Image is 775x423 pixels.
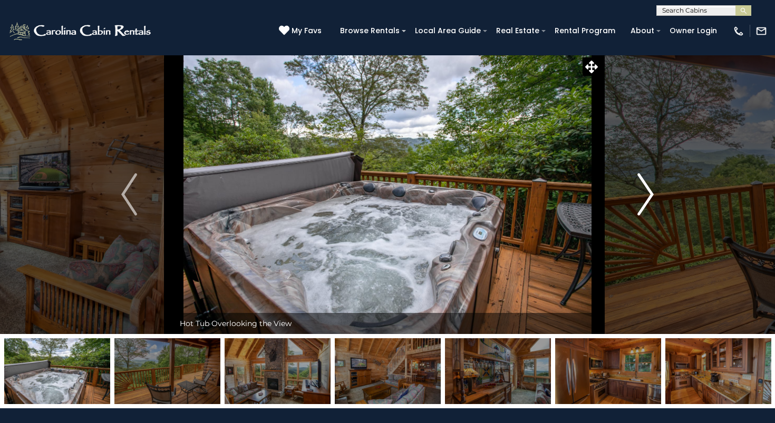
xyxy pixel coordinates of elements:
img: 163267542 [225,338,331,404]
img: phone-regular-white.png [733,25,744,37]
a: Real Estate [491,23,545,39]
button: Next [600,55,691,334]
img: 163267541 [114,338,220,404]
button: Previous [84,55,175,334]
img: 163267516 [665,338,771,404]
img: 163267512 [4,338,110,404]
img: arrow [638,173,654,215]
img: 163267514 [445,338,551,404]
div: Hot Tub Overlooking the View [175,313,601,334]
a: Local Area Guide [410,23,486,39]
a: Owner Login [664,23,722,39]
img: 163267515 [555,338,661,404]
a: My Favs [279,25,324,37]
img: 163267513 [335,338,441,404]
img: arrow [121,173,137,215]
img: White-1-2.png [8,21,154,42]
a: About [625,23,660,39]
span: My Favs [292,25,322,36]
a: Browse Rentals [335,23,405,39]
a: Rental Program [549,23,621,39]
img: mail-regular-white.png [755,25,767,37]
